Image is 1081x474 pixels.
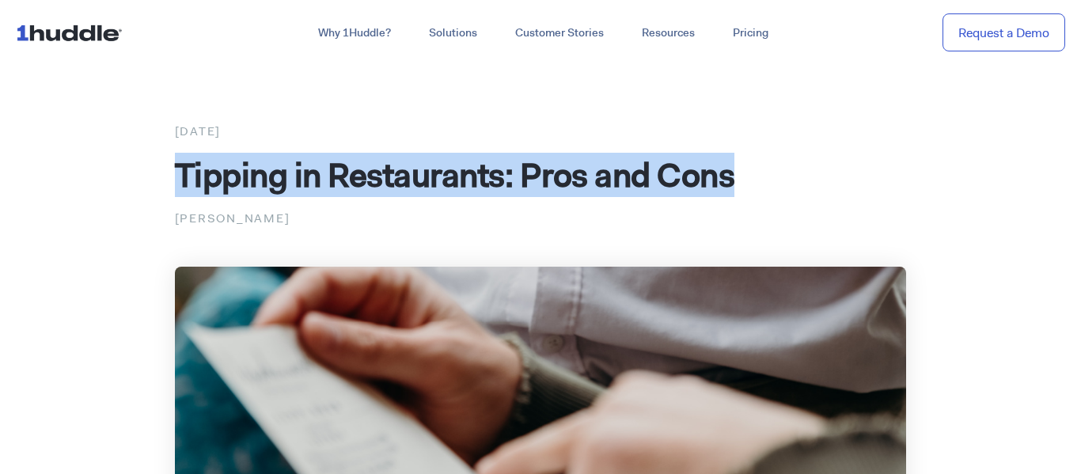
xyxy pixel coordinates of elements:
p: [PERSON_NAME] [175,208,907,229]
a: Pricing [714,19,787,47]
div: [DATE] [175,121,907,142]
a: Request a Demo [943,13,1065,52]
a: Customer Stories [496,19,623,47]
a: Resources [623,19,714,47]
a: Solutions [410,19,496,47]
span: Tipping in Restaurants: Pros and Cons [175,153,735,197]
a: Why 1Huddle? [299,19,410,47]
img: ... [16,17,129,47]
